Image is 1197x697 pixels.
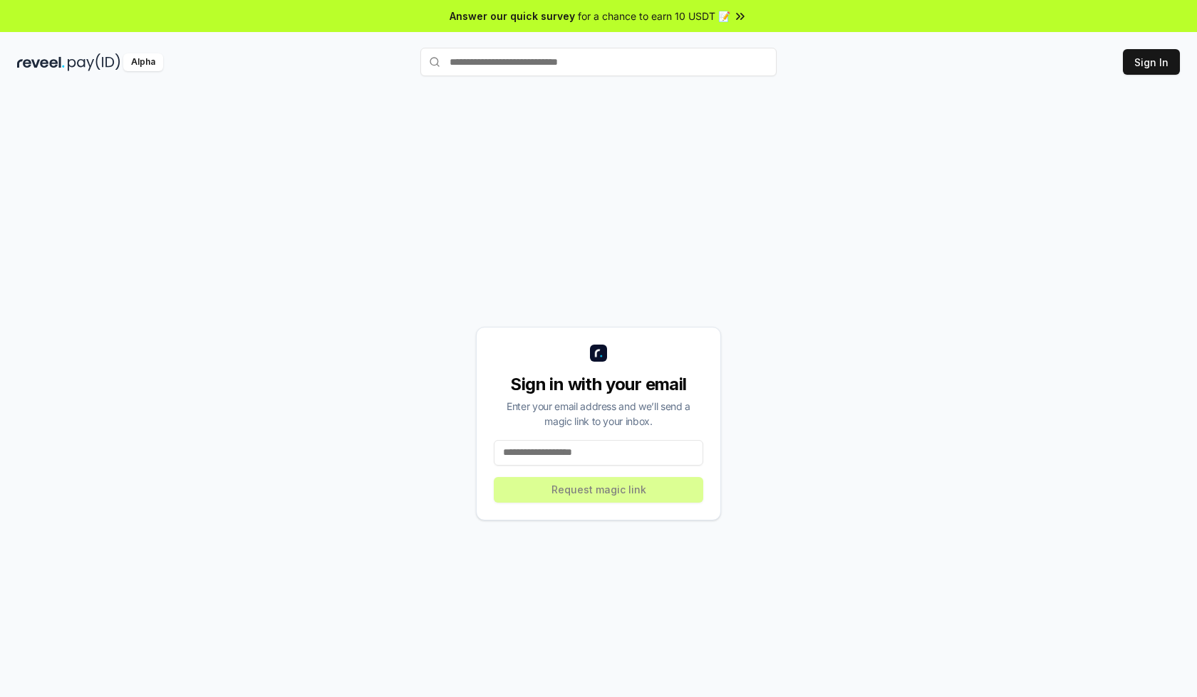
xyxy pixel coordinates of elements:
[450,9,575,23] span: Answer our quick survey
[68,53,120,71] img: pay_id
[578,9,730,23] span: for a chance to earn 10 USDT 📝
[123,53,163,71] div: Alpha
[494,373,703,396] div: Sign in with your email
[590,345,607,362] img: logo_small
[1123,49,1180,75] button: Sign In
[17,53,65,71] img: reveel_dark
[494,399,703,429] div: Enter your email address and we’ll send a magic link to your inbox.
